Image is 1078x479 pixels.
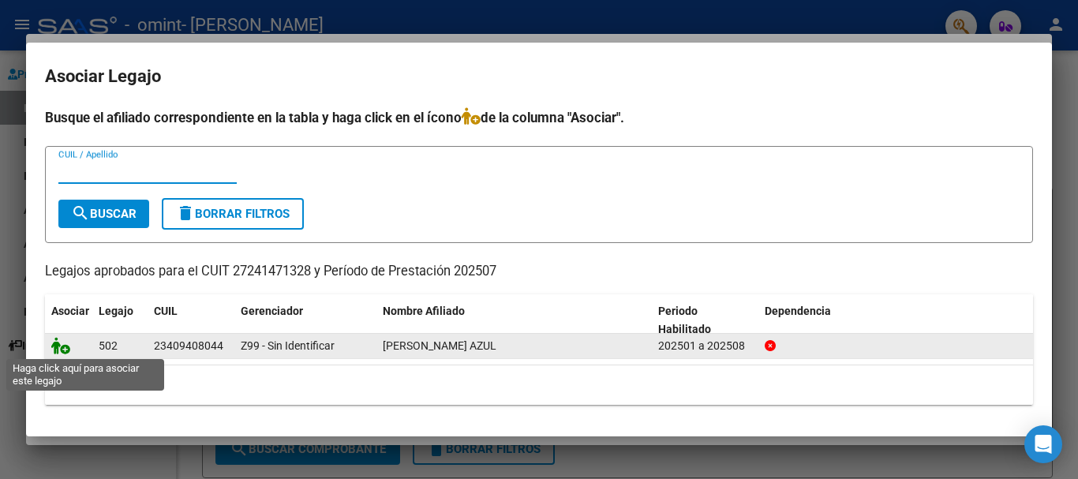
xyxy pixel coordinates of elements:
[241,339,335,352] span: Z99 - Sin Identificar
[51,305,89,317] span: Asociar
[45,365,1033,405] div: 1 registros
[658,337,752,355] div: 202501 a 202508
[176,204,195,223] mat-icon: delete
[99,305,133,317] span: Legajo
[92,294,148,346] datatable-header-cell: Legajo
[45,62,1033,92] h2: Asociar Legajo
[45,107,1033,128] h4: Busque el afiliado correspondiente en la tabla y haga click en el ícono de la columna "Asociar".
[58,200,149,228] button: Buscar
[45,294,92,346] datatable-header-cell: Asociar
[154,305,178,317] span: CUIL
[176,207,290,221] span: Borrar Filtros
[376,294,652,346] datatable-header-cell: Nombre Afiliado
[765,305,831,317] span: Dependencia
[71,204,90,223] mat-icon: search
[154,337,223,355] div: 23409408044
[234,294,376,346] datatable-header-cell: Gerenciador
[383,339,496,352] span: MUÑOZ ALTAMIRANO ALDANA AZUL
[45,262,1033,282] p: Legajos aprobados para el CUIT 27241471328 y Período de Prestación 202507
[71,207,137,221] span: Buscar
[383,305,465,317] span: Nombre Afiliado
[162,198,304,230] button: Borrar Filtros
[99,339,118,352] span: 502
[758,294,1034,346] datatable-header-cell: Dependencia
[148,294,234,346] datatable-header-cell: CUIL
[1024,425,1062,463] div: Open Intercom Messenger
[658,305,711,335] span: Periodo Habilitado
[241,305,303,317] span: Gerenciador
[652,294,758,346] datatable-header-cell: Periodo Habilitado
